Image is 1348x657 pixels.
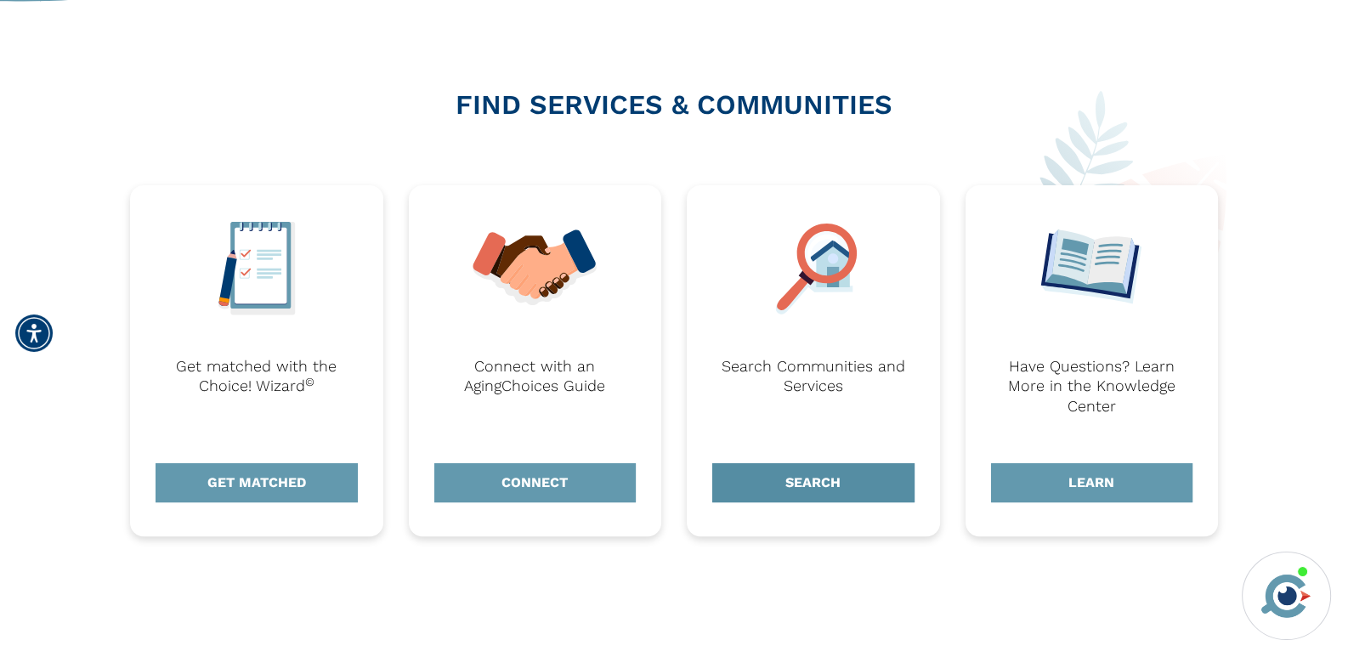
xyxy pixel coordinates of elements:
img: avatar [1257,567,1315,625]
a: CONNECT [434,463,637,502]
a: SEARCH [712,463,915,502]
div: Get matched with the Choice! Wizard [156,356,358,416]
div: Connect with an AgingChoices Guide [434,356,637,416]
h2: FIND SERVICES & COMMUNITIES [130,91,1218,118]
a: GET MATCHED [156,463,358,502]
div: Accessibility Menu [15,314,53,352]
sup: © [305,375,314,388]
a: LEARN [991,463,1193,502]
img: Book [1038,229,1146,306]
img: Notebook [218,221,296,315]
img: Search [763,221,864,315]
div: Have Questions? Learn More in the Knowledge Center [991,356,1193,416]
img: Hands [473,229,598,306]
div: Search Communities and Services [712,356,915,416]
